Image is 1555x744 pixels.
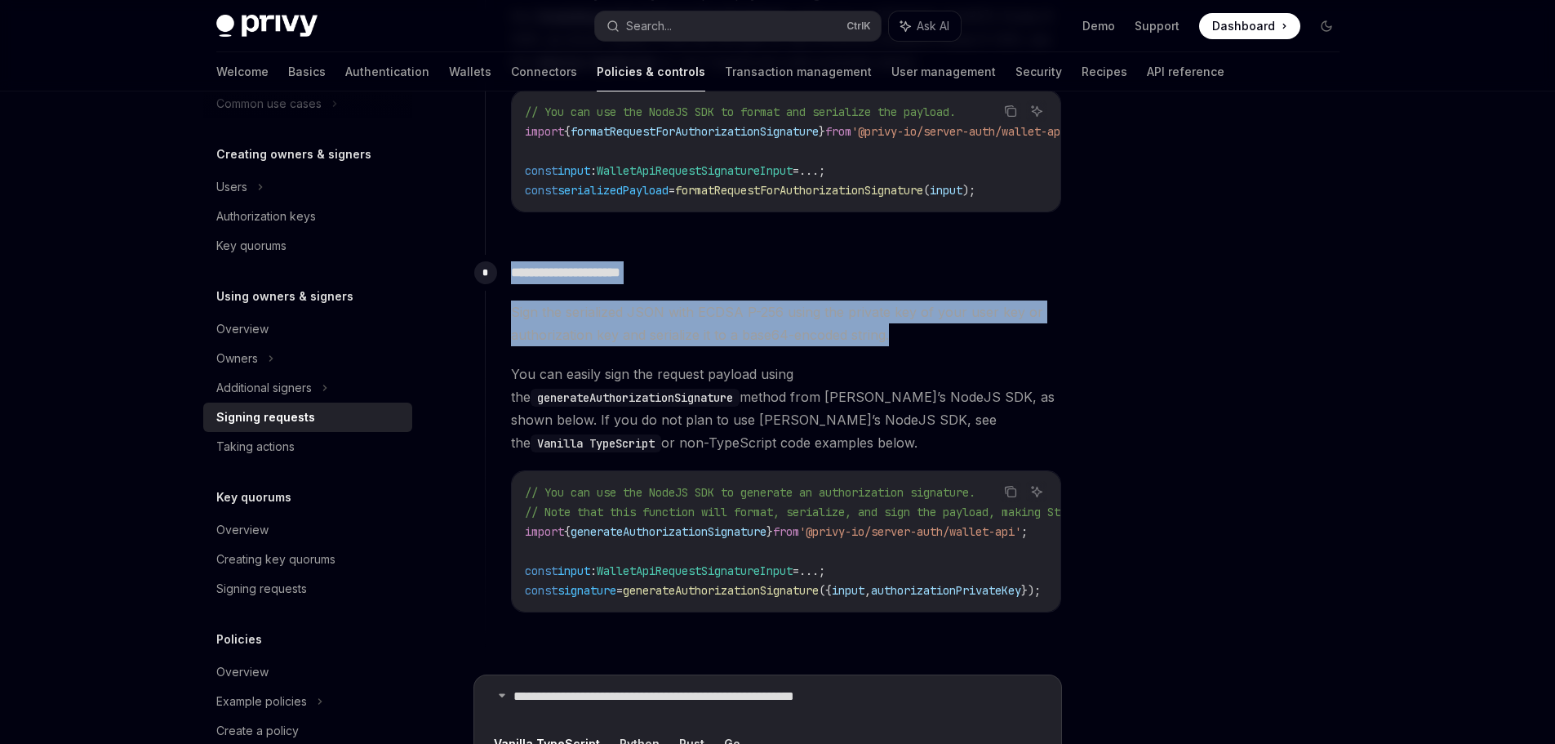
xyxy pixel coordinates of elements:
[1212,18,1275,34] span: Dashboard
[819,583,832,598] span: ({
[962,183,975,198] span: );
[1021,524,1028,539] span: ;
[216,662,269,682] div: Overview
[216,630,262,649] h5: Policies
[216,236,287,256] div: Key quorums
[203,657,412,687] a: Overview
[799,564,819,578] span: ...
[1026,481,1047,502] button: Ask AI
[669,183,675,198] span: =
[675,183,923,198] span: formatRequestForAuthorizationSignature
[623,583,819,598] span: generateAuthorizationSignature
[525,505,1158,519] span: // Note that this function will format, serialize, and sign the payload, making Step 2 redundant.
[216,145,371,164] h5: Creating owners & signers
[345,52,429,91] a: Authentication
[1082,18,1115,34] a: Demo
[203,574,412,604] a: Signing requests
[216,52,269,91] a: Welcome
[203,403,412,432] a: Signing requests
[1135,18,1180,34] a: Support
[558,564,590,578] span: input
[216,207,316,226] div: Authorization keys
[511,363,1061,454] span: You can easily sign the request payload using the method from [PERSON_NAME]’s NodeJS SDK, as show...
[871,583,1021,598] span: authorizationPrivateKey
[793,564,799,578] span: =
[525,564,558,578] span: const
[766,524,773,539] span: }
[825,124,851,139] span: from
[558,583,616,598] span: signature
[917,18,949,34] span: Ask AI
[595,11,881,41] button: Search...CtrlK
[1021,583,1041,598] span: });
[799,524,1021,539] span: '@privy-io/server-auth/wallet-api'
[725,52,872,91] a: Transaction management
[793,163,799,178] span: =
[564,524,571,539] span: {
[1147,52,1224,91] a: API reference
[819,124,825,139] span: }
[851,124,1073,139] span: '@privy-io/server-auth/wallet-api'
[216,349,258,368] div: Owners
[531,434,661,452] code: Vanilla TypeScript
[525,485,975,500] span: // You can use the NodeJS SDK to generate an authorization signature.
[923,183,930,198] span: (
[216,378,312,398] div: Additional signers
[525,124,564,139] span: import
[1000,100,1021,122] button: Copy the contents from the code block
[216,520,269,540] div: Overview
[846,20,871,33] span: Ctrl K
[891,52,996,91] a: User management
[216,692,307,711] div: Example policies
[597,163,793,178] span: WalletApiRequestSignatureInput
[864,583,871,598] span: ,
[203,515,412,545] a: Overview
[216,437,295,457] div: Taking actions
[525,105,956,119] span: // You can use the NodeJS SDK to format and serialize the payload.
[511,52,577,91] a: Connectors
[216,721,299,741] div: Create a policy
[1313,13,1340,39] button: Toggle dark mode
[1015,52,1062,91] a: Security
[571,124,819,139] span: formatRequestForAuthorizationSignature
[558,163,590,178] span: input
[590,564,597,578] span: :
[525,583,558,598] span: const
[203,432,412,461] a: Taking actions
[819,163,825,178] span: ;
[819,564,825,578] span: ;
[1026,100,1047,122] button: Ask AI
[216,408,315,427] div: Signing requests
[203,231,412,261] a: Key quorums
[525,183,558,198] span: const
[216,287,353,306] h5: Using owners & signers
[1000,481,1021,502] button: Copy the contents from the code block
[773,524,799,539] span: from
[216,15,318,38] img: dark logo
[616,583,623,598] span: =
[1082,52,1127,91] a: Recipes
[626,16,672,36] div: Search...
[449,52,491,91] a: Wallets
[590,163,597,178] span: :
[558,183,669,198] span: serializedPayload
[597,564,793,578] span: WalletApiRequestSignatureInput
[288,52,326,91] a: Basics
[216,550,335,569] div: Creating key quorums
[564,124,571,139] span: {
[511,301,1061,346] span: Sign the serialized JSON with ECDSA P-256 using the private key of your user key or authorization...
[525,524,564,539] span: import
[216,579,307,599] div: Signing requests
[889,11,961,41] button: Ask AI
[525,163,558,178] span: const
[832,583,864,598] span: input
[1199,13,1300,39] a: Dashboard
[930,183,962,198] span: input
[216,319,269,339] div: Overview
[203,545,412,574] a: Creating key quorums
[571,524,766,539] span: generateAuthorizationSignature
[203,202,412,231] a: Authorization keys
[216,488,291,507] h5: Key quorums
[531,389,740,407] code: generateAuthorizationSignature
[216,177,247,197] div: Users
